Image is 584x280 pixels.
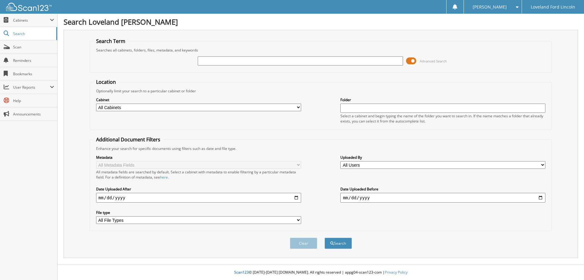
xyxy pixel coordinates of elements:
[290,238,317,249] button: Clear
[96,169,301,180] div: All metadata fields are searched by default. Select a cabinet with metadata to enable filtering b...
[96,193,301,203] input: start
[93,48,549,53] div: Searches all cabinets, folders, files, metadata, and keywords
[13,44,54,50] span: Scan
[13,58,54,63] span: Reminders
[325,238,352,249] button: Search
[234,270,249,275] span: Scan123
[13,18,50,23] span: Cabinets
[13,71,54,76] span: Bookmarks
[13,85,50,90] span: User Reports
[93,88,549,94] div: Optionally limit your search to a particular cabinet or folder
[96,97,301,102] label: Cabinet
[64,17,578,27] h1: Search Loveland [PERSON_NAME]
[93,146,549,151] div: Enhance your search for specific documents using filters such as date and file type.
[340,113,545,124] div: Select a cabinet and begin typing the name of the folder you want to search in. If the name match...
[531,5,575,9] span: Loveland Ford Lincoln
[340,155,545,160] label: Uploaded By
[13,112,54,117] span: Announcements
[96,210,301,215] label: File type
[96,155,301,160] label: Metadata
[96,186,301,192] label: Date Uploaded After
[93,79,119,85] legend: Location
[93,38,128,44] legend: Search Term
[385,270,408,275] a: Privacy Policy
[473,5,507,9] span: [PERSON_NAME]
[6,3,52,11] img: scan123-logo-white.svg
[340,193,545,203] input: end
[57,265,584,280] div: © [DATE]-[DATE] [DOMAIN_NAME]. All rights reserved | appg04-scan123-com |
[13,31,53,36] span: Search
[420,59,447,63] span: Advanced Search
[340,97,545,102] label: Folder
[13,98,54,103] span: Help
[160,175,168,180] a: here
[93,136,163,143] legend: Additional Document Filters
[340,186,545,192] label: Date Uploaded Before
